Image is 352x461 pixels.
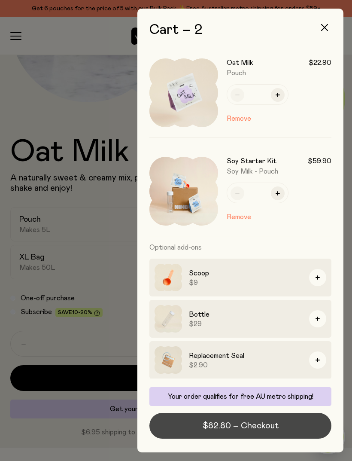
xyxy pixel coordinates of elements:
[308,157,331,165] span: $59.90
[189,361,302,369] span: $2.90
[227,113,251,124] button: Remove
[227,58,253,67] h3: Oat Milk
[149,236,331,259] h3: Optional add-ons
[227,157,276,165] h3: Soy Starter Kit
[227,168,278,175] span: Soy Milk - Pouch
[203,420,279,432] span: $82.80 – Checkout
[155,392,326,401] p: Your order qualifies for free AU metro shipping!
[309,58,331,67] span: $22.90
[189,320,302,328] span: $29
[149,22,331,38] h2: Cart – 2
[227,70,246,76] span: Pouch
[189,351,302,361] h3: Replacement Seal
[227,212,251,222] button: Remove
[189,278,302,287] span: $9
[149,413,331,439] button: $82.80 – Checkout
[189,309,302,320] h3: Bottle
[189,268,302,278] h3: Scoop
